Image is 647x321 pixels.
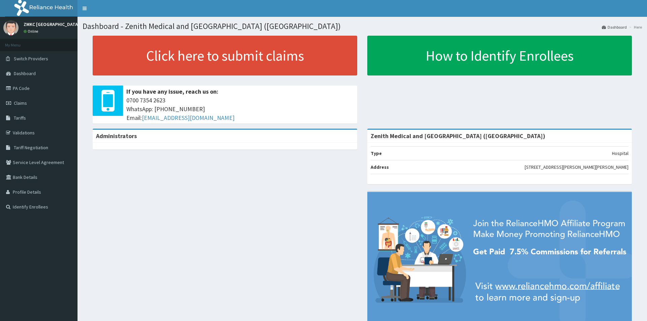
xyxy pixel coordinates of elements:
[142,114,235,122] a: [EMAIL_ADDRESS][DOMAIN_NAME]
[602,24,627,30] a: Dashboard
[14,70,36,76] span: Dashboard
[14,100,27,106] span: Claims
[93,36,357,75] a: Click here to submit claims
[126,88,218,95] b: If you have any issue, reach us on:
[24,29,40,34] a: Online
[14,56,48,62] span: Switch Providers
[14,115,26,121] span: Tariffs
[96,132,137,140] b: Administrators
[627,24,642,30] li: Here
[612,150,628,157] p: Hospital
[24,22,80,27] p: ZMKC [GEOGRAPHIC_DATA]
[525,164,628,170] p: [STREET_ADDRESS][PERSON_NAME][PERSON_NAME]
[371,164,389,170] b: Address
[371,150,382,156] b: Type
[14,145,48,151] span: Tariff Negotiation
[3,20,19,35] img: User Image
[126,96,354,122] span: 0700 7354 2623 WhatsApp: [PHONE_NUMBER] Email:
[83,22,642,31] h1: Dashboard - Zenith Medical and [GEOGRAPHIC_DATA] ([GEOGRAPHIC_DATA])
[367,36,632,75] a: How to Identify Enrollees
[371,132,545,140] strong: Zenith Medical and [GEOGRAPHIC_DATA] ([GEOGRAPHIC_DATA])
